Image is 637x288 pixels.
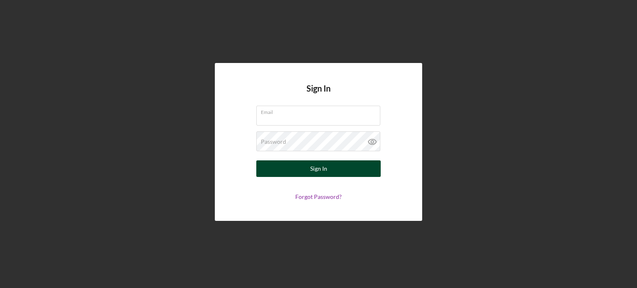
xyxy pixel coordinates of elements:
a: Forgot Password? [295,193,342,200]
div: Sign In [310,160,327,177]
label: Email [261,106,380,115]
h4: Sign In [306,84,331,106]
button: Sign In [256,160,381,177]
label: Password [261,138,286,145]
